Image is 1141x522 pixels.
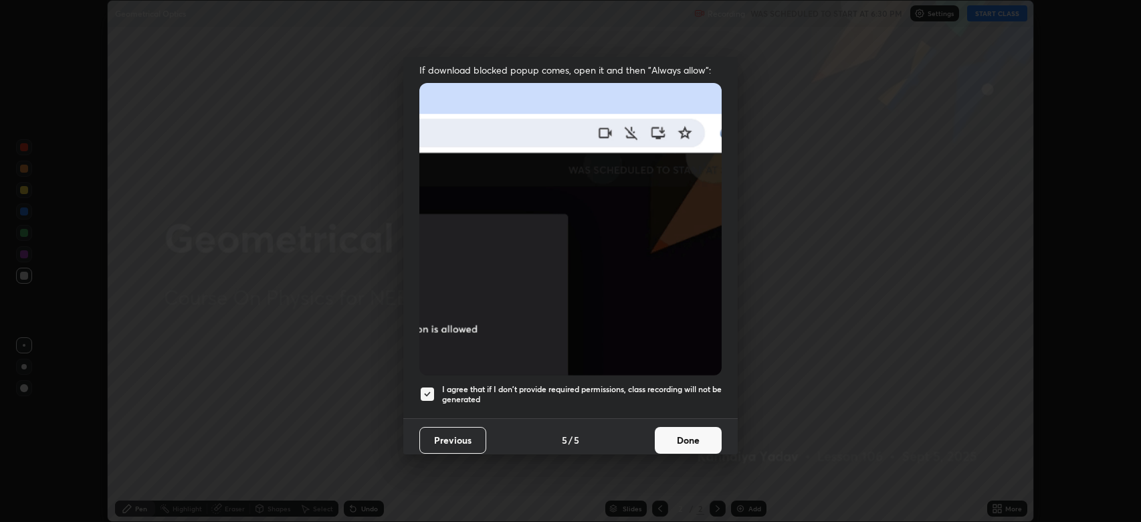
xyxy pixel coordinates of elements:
[419,83,722,375] img: downloads-permission-blocked.gif
[655,427,722,454] button: Done
[574,433,579,447] h4: 5
[568,433,573,447] h4: /
[419,64,722,76] span: If download blocked popup comes, open it and then "Always allow":
[562,433,567,447] h4: 5
[419,427,486,454] button: Previous
[442,384,722,405] h5: I agree that if I don't provide required permissions, class recording will not be generated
